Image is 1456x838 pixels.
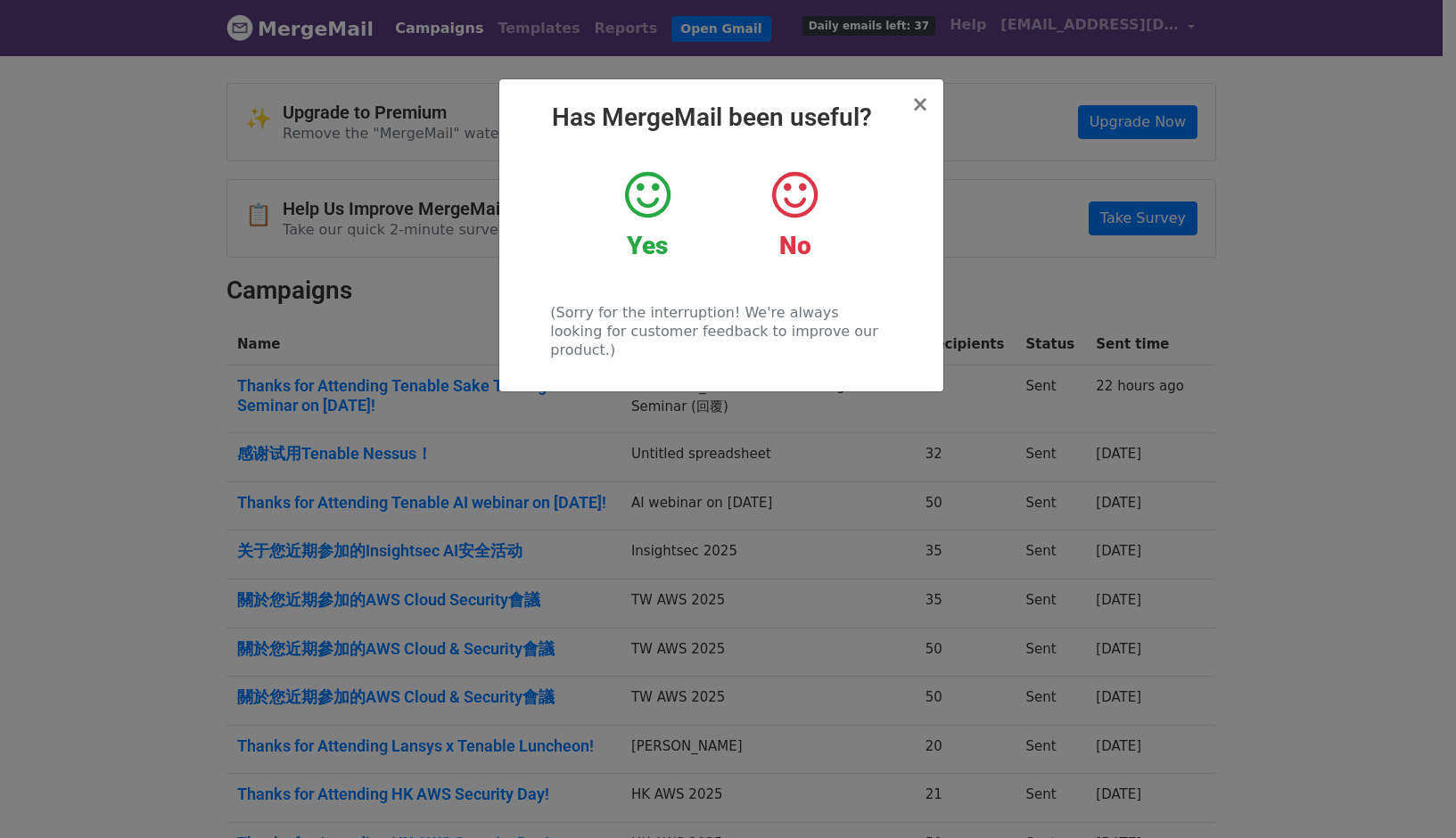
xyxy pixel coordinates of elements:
[627,231,668,260] strong: Yes
[514,103,929,133] h2: Has MergeMail been useful?
[735,168,855,261] a: No
[911,92,929,117] span: ×
[911,94,929,115] button: Close
[779,231,811,260] strong: No
[588,168,708,261] a: Yes
[550,303,892,359] p: (Sorry for the interruption! We're always looking for customer feedback to improve our product.)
